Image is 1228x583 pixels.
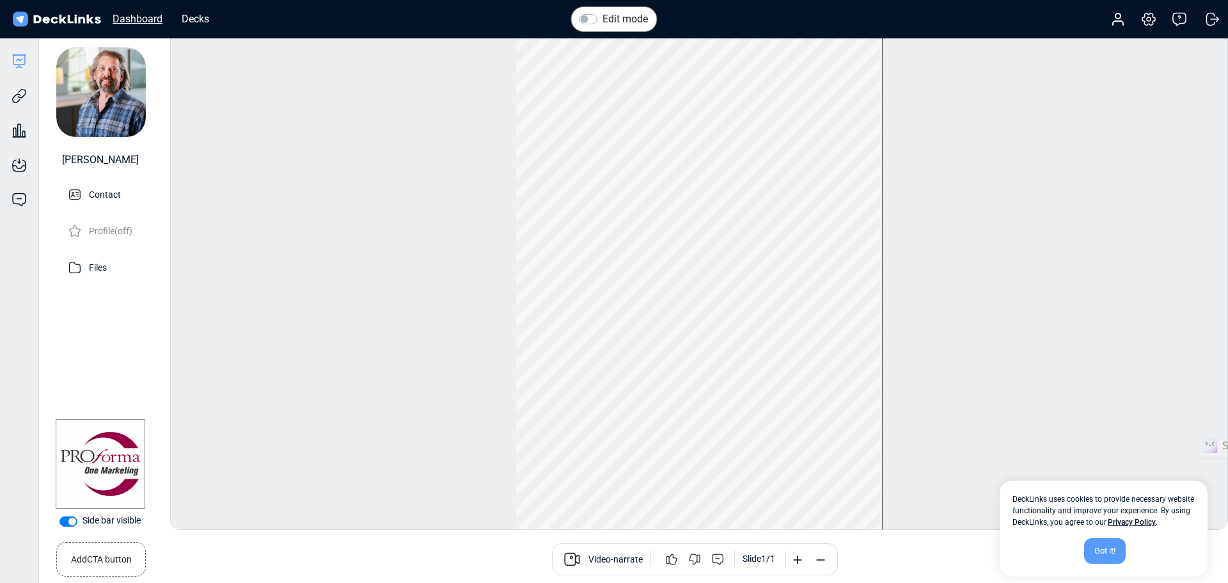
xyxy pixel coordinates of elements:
p: Files [89,259,107,275]
label: Side bar visible [83,514,141,527]
div: [PERSON_NAME] [62,152,139,168]
small: Add CTA button [71,548,132,566]
label: Edit mode [602,12,648,27]
a: Privacy Policy [1108,518,1156,527]
span: Video-narrate [588,553,643,568]
div: Dashboard [106,11,169,27]
p: Profile (off) [89,222,132,238]
img: Company Banner [56,419,145,509]
div: Slide 1 / 1 [743,552,775,566]
span: DeckLinks uses cookies to provide necessary website functionality and improve your experience. By... [1012,493,1195,528]
div: Decks [175,11,216,27]
p: Contact [89,186,121,202]
img: DeckLinks [10,10,103,29]
img: avatar [56,47,146,137]
div: Got it! [1084,538,1126,564]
